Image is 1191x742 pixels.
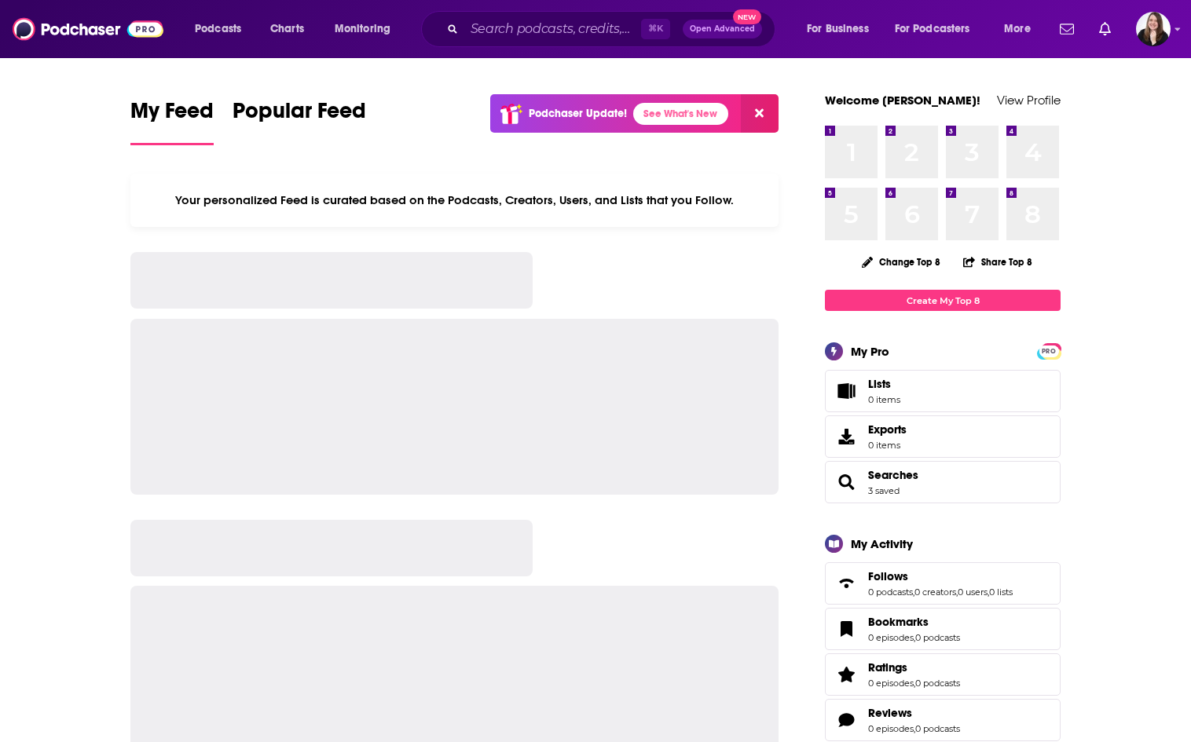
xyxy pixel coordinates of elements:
[997,93,1061,108] a: View Profile
[958,587,988,598] a: 0 users
[1004,18,1031,40] span: More
[851,536,913,551] div: My Activity
[913,587,914,598] span: ,
[868,678,914,689] a: 0 episodes
[868,660,907,674] span: Ratings
[270,18,304,40] span: Charts
[868,377,891,391] span: Lists
[895,18,970,40] span: For Podcasters
[868,569,1013,583] a: Follows
[993,16,1050,42] button: open menu
[868,706,912,720] span: Reviews
[1039,345,1058,357] span: PRO
[914,632,915,643] span: ,
[825,562,1061,605] span: Follows
[868,485,900,496] a: 3 saved
[733,9,761,24] span: New
[830,380,862,402] span: Lists
[195,18,241,40] span: Podcasts
[868,422,907,437] span: Exports
[852,252,950,272] button: Change Top 8
[825,699,1061,741] span: Reviews
[868,615,960,629] a: Bookmarks
[464,16,641,42] input: Search podcasts, credits, & more...
[915,723,960,734] a: 0 podcasts
[988,587,989,598] span: ,
[868,468,918,482] a: Searches
[868,615,929,629] span: Bookmarks
[825,461,1061,503] span: Searches
[633,103,728,125] a: See What's New
[868,660,960,674] a: Ratings
[13,14,163,44] img: Podchaser - Follow, Share and Rate Podcasts
[1039,345,1058,356] a: PRO
[825,93,980,108] a: Welcome [PERSON_NAME]!
[830,426,862,448] span: Exports
[868,723,914,734] a: 0 episodes
[1054,16,1080,42] a: Show notifications dropdown
[1136,12,1171,46] span: Logged in as emma.chase
[324,16,411,42] button: open menu
[868,587,913,598] a: 0 podcasts
[956,587,958,598] span: ,
[233,97,366,133] span: Popular Feed
[830,618,862,640] a: Bookmarks
[914,587,956,598] a: 0 creators
[868,377,900,391] span: Lists
[830,471,862,493] a: Searches
[683,20,762,38] button: Open AdvancedNew
[914,723,915,734] span: ,
[529,107,627,120] p: Podchaser Update!
[825,415,1061,458] a: Exports
[914,678,915,689] span: ,
[830,709,862,731] a: Reviews
[130,174,779,227] div: Your personalized Feed is curated based on the Podcasts, Creators, Users, and Lists that you Follow.
[260,16,313,42] a: Charts
[915,678,960,689] a: 0 podcasts
[233,97,366,145] a: Popular Feed
[868,706,960,720] a: Reviews
[184,16,262,42] button: open menu
[825,370,1061,412] a: Lists
[1136,12,1171,46] button: Show profile menu
[885,16,993,42] button: open menu
[962,247,1033,277] button: Share Top 8
[130,97,214,133] span: My Feed
[825,653,1061,696] span: Ratings
[851,344,889,359] div: My Pro
[830,572,862,594] a: Follows
[807,18,869,40] span: For Business
[868,394,900,405] span: 0 items
[690,25,755,33] span: Open Advanced
[335,18,390,40] span: Monitoring
[130,97,214,145] a: My Feed
[830,663,862,685] a: Ratings
[641,19,670,39] span: ⌘ K
[868,440,907,451] span: 0 items
[436,11,790,47] div: Search podcasts, credits, & more...
[868,569,908,583] span: Follows
[1093,16,1117,42] a: Show notifications dropdown
[989,587,1013,598] a: 0 lists
[825,290,1061,311] a: Create My Top 8
[915,632,960,643] a: 0 podcasts
[1136,12,1171,46] img: User Profile
[825,608,1061,650] span: Bookmarks
[868,632,914,643] a: 0 episodes
[796,16,889,42] button: open menu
